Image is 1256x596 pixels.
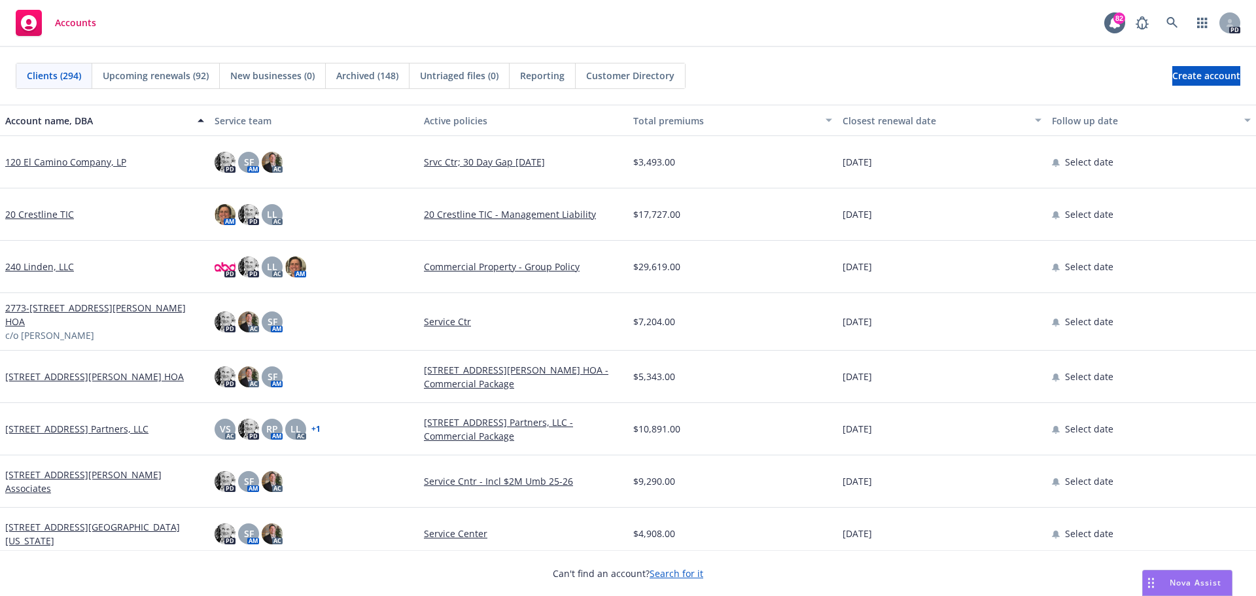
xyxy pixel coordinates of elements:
[1047,105,1256,136] button: Follow up date
[27,69,81,82] span: Clients (294)
[1065,260,1113,273] span: Select date
[843,370,872,383] span: [DATE]
[1065,315,1113,328] span: Select date
[5,520,204,548] a: [STREET_ADDRESS][GEOGRAPHIC_DATA][US_STATE]
[1172,66,1240,86] a: Create account
[633,474,675,488] span: $9,290.00
[268,315,277,328] span: SF
[633,155,675,169] span: $3,493.00
[267,207,277,221] span: LL
[268,370,277,383] span: SF
[285,256,306,277] img: photo
[5,370,184,383] a: [STREET_ADDRESS][PERSON_NAME] HOA
[843,527,872,540] span: [DATE]
[244,155,254,169] span: SF
[633,527,675,540] span: $4,908.00
[420,69,498,82] span: Untriaged files (0)
[586,69,674,82] span: Customer Directory
[5,155,126,169] a: 120 El Camino Company, LP
[424,260,623,273] a: Commercial Property - Group Policy
[843,474,872,488] span: [DATE]
[633,114,818,128] div: Total premiums
[215,366,235,387] img: photo
[419,105,628,136] button: Active policies
[311,425,321,433] a: + 1
[103,69,209,82] span: Upcoming renewals (92)
[220,422,231,436] span: VS
[238,311,259,332] img: photo
[1159,10,1185,36] a: Search
[5,301,204,328] a: 2773-[STREET_ADDRESS][PERSON_NAME] HOA
[5,114,190,128] div: Account name, DBA
[843,260,872,273] span: [DATE]
[215,152,235,173] img: photo
[843,422,872,436] span: [DATE]
[843,315,872,328] span: [DATE]
[1143,570,1159,595] div: Drag to move
[843,207,872,221] span: [DATE]
[633,422,680,436] span: $10,891.00
[553,567,703,580] span: Can't find an account?
[1065,527,1113,540] span: Select date
[1129,10,1155,36] a: Report a Bug
[215,114,413,128] div: Service team
[238,256,259,277] img: photo
[633,260,680,273] span: $29,619.00
[424,207,623,221] a: 20 Crestline TIC - Management Liability
[10,5,101,41] a: Accounts
[843,155,872,169] span: [DATE]
[424,363,623,391] a: [STREET_ADDRESS][PERSON_NAME] HOA - Commercial Package
[55,18,96,28] span: Accounts
[290,422,301,436] span: LL
[1172,63,1240,88] span: Create account
[424,527,623,540] a: Service Center
[266,422,278,436] span: RP
[1052,114,1236,128] div: Follow up date
[336,69,398,82] span: Archived (148)
[215,523,235,544] img: photo
[1065,370,1113,383] span: Select date
[238,204,259,225] img: photo
[5,207,74,221] a: 20 Crestline TIC
[424,114,623,128] div: Active policies
[238,366,259,387] img: photo
[230,69,315,82] span: New businesses (0)
[424,315,623,328] a: Service Ctr
[238,419,259,440] img: photo
[424,474,623,488] a: Service Cntr - Incl $2M Umb 25-26
[424,415,623,443] a: [STREET_ADDRESS] Partners, LLC - Commercial Package
[1065,155,1113,169] span: Select date
[209,105,419,136] button: Service team
[5,422,148,436] a: [STREET_ADDRESS] Partners, LLC
[1065,207,1113,221] span: Select date
[244,527,254,540] span: SF
[520,69,565,82] span: Reporting
[267,260,277,273] span: LL
[5,260,74,273] a: 240 Linden, LLC
[262,471,283,492] img: photo
[5,328,94,342] span: c/o [PERSON_NAME]
[215,471,235,492] img: photo
[262,152,283,173] img: photo
[1065,422,1113,436] span: Select date
[843,114,1027,128] div: Closest renewal date
[215,256,235,277] img: photo
[650,567,703,580] a: Search for it
[244,474,254,488] span: SF
[262,523,283,544] img: photo
[633,207,680,221] span: $17,727.00
[215,204,235,225] img: photo
[628,105,837,136] button: Total premiums
[1113,12,1125,24] div: 82
[1170,577,1221,588] span: Nova Assist
[633,370,675,383] span: $5,343.00
[424,155,623,169] a: Srvc Ctr; 30 Day Gap [DATE]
